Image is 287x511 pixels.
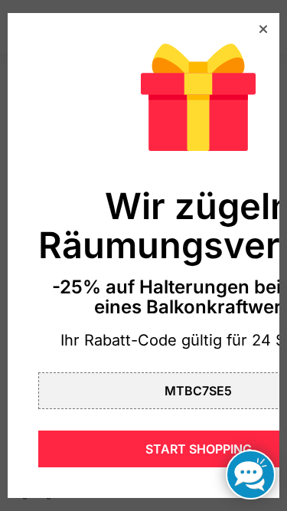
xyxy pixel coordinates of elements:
[165,385,232,397] div: MTBC7SE5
